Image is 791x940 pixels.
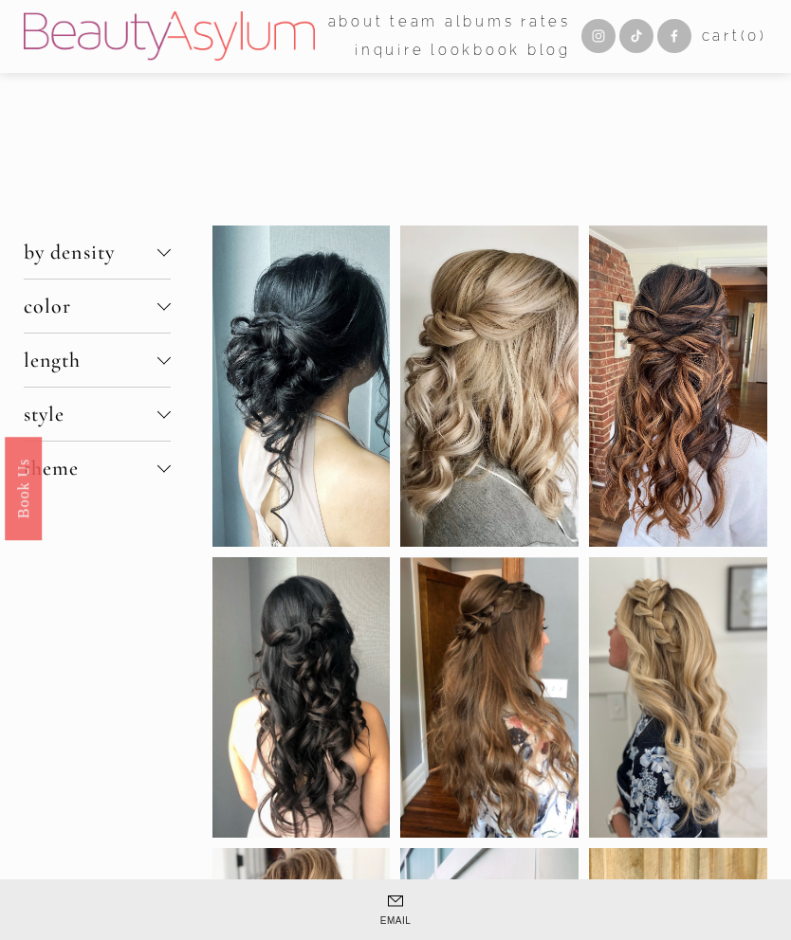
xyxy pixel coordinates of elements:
[5,437,42,540] a: Book Us
[24,456,157,480] span: theme
[328,8,384,36] a: folder dropdown
[521,8,571,36] a: Rates
[619,19,653,53] a: TikTok
[24,226,171,279] button: by density
[527,36,571,64] a: Blog
[657,19,691,53] a: Facebook
[24,388,171,441] button: style
[24,402,157,426] span: style
[431,36,521,64] a: Lookbook
[747,27,760,45] span: 0
[390,8,438,36] a: folder dropdown
[302,916,490,926] span: Email
[24,11,315,61] img: Beauty Asylum | Bridal Hair &amp; Makeup Charlotte &amp; Atlanta
[328,9,384,35] span: about
[741,27,767,45] span: ( )
[24,442,171,495] button: theme
[24,334,171,387] button: length
[355,36,424,64] a: Inquire
[581,19,616,53] a: Instagram
[445,8,515,36] a: albums
[390,9,438,35] span: team
[24,348,157,372] span: length
[702,24,767,49] a: 0 items in cart
[24,240,157,264] span: by density
[302,894,490,926] a: Email
[24,280,171,333] button: color
[24,294,157,318] span: color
